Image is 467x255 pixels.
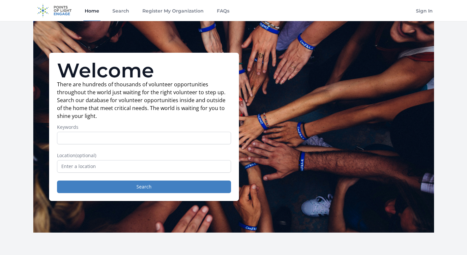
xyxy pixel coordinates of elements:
button: Search [57,181,231,193]
p: There are hundreds of thousands of volunteer opportunities throughout the world just waiting for ... [57,80,231,120]
label: Keywords [57,124,231,130]
input: Enter a location [57,160,231,173]
label: Location [57,152,231,159]
span: (optional) [75,152,96,158]
h1: Welcome [57,61,231,80]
